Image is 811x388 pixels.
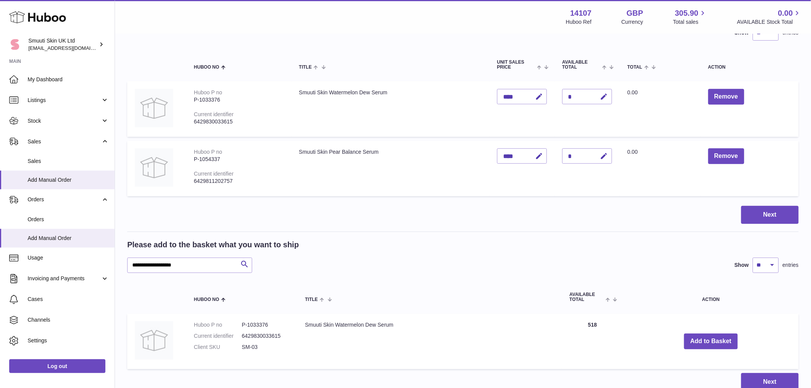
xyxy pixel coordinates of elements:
div: P-1033376 [194,96,284,104]
dt: Huboo P no [194,321,242,329]
dd: 6429830033615 [242,332,290,340]
span: Orders [28,196,101,203]
span: Title [305,297,318,302]
span: [EMAIL_ADDRESS][DOMAIN_NAME] [28,45,113,51]
span: AVAILABLE Total [570,292,604,302]
span: Stock [28,117,101,125]
span: Orders [28,216,109,223]
img: Smuuti Skin Pear Balance Serum [135,148,173,187]
td: Smuuti Skin Pear Balance Serum [291,141,489,196]
h2: Please add to the basket what you want to ship [127,240,299,250]
button: Remove [708,89,744,105]
a: Log out [9,359,105,373]
img: Smuuti Skin Watermelon Dew Serum [135,89,173,127]
span: Total [627,65,642,70]
span: Total sales [673,18,707,26]
span: 305.90 [675,8,698,18]
span: Settings [28,337,109,344]
a: 305.90 Total sales [673,8,707,26]
div: 6429811202757 [194,178,284,185]
span: Add Manual Order [28,235,109,242]
dt: Client SKU [194,344,242,351]
label: Show [735,261,749,269]
td: Smuuti Skin Watermelon Dew Serum [291,81,489,137]
span: entries [783,261,799,269]
td: 518 [562,314,623,369]
span: Title [299,65,312,70]
td: Smuuti Skin Watermelon Dew Serum [297,314,562,369]
span: Cases [28,296,109,303]
a: 0.00 AVAILABLE Stock Total [737,8,802,26]
span: Add Manual Order [28,176,109,184]
span: AVAILABLE Total [562,60,600,70]
div: Smuuti Skin UK Ltd [28,37,97,52]
span: Channels [28,316,109,324]
span: 0.00 [627,149,638,155]
div: 6429830033615 [194,118,284,125]
span: Sales [28,138,101,145]
div: Huboo P no [194,149,222,155]
button: Remove [708,148,744,164]
div: P-1054337 [194,156,284,163]
div: Current identifier [194,111,234,117]
div: Huboo P no [194,89,222,95]
span: AVAILABLE Stock Total [737,18,802,26]
span: Sales [28,158,109,165]
strong: 14107 [570,8,592,18]
img: Smuuti Skin Watermelon Dew Serum [135,321,173,360]
span: Unit Sales Price [497,60,535,70]
span: Usage [28,254,109,261]
dd: SM-03 [242,344,290,351]
dt: Current identifier [194,332,242,340]
div: Action [708,65,791,70]
button: Next [741,206,799,224]
span: Huboo no [194,65,219,70]
span: Listings [28,97,101,104]
button: Add to Basket [684,334,738,349]
div: Currency [622,18,644,26]
strong: GBP [627,8,643,18]
div: Current identifier [194,171,234,177]
span: My Dashboard [28,76,109,83]
span: Huboo no [194,297,219,302]
span: 0.00 [778,8,793,18]
th: Action [623,284,799,310]
div: Huboo Ref [566,18,592,26]
span: Invoicing and Payments [28,275,101,282]
dd: P-1033376 [242,321,290,329]
img: Paivi.korvela@gmail.com [9,39,21,50]
span: 0.00 [627,89,638,95]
